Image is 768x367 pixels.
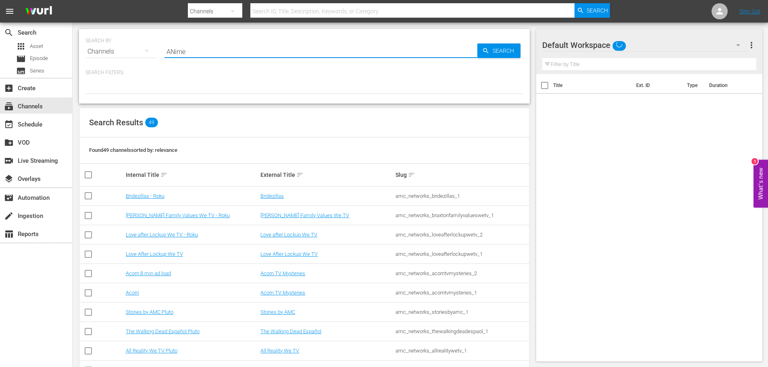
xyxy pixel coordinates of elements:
[126,270,171,276] a: Acorn 8 min ad load
[126,290,139,296] a: Acorn
[4,229,14,239] span: Reports
[89,118,143,127] span: Search Results
[126,193,164,199] a: Bridezillas - Roku
[631,74,683,97] th: Ext. ID
[16,41,26,51] span: Asset
[30,54,48,62] span: Episode
[747,35,756,55] button: more_vert
[395,290,528,296] div: amc_networks_acorntvmysteries_1
[751,158,758,164] div: 1
[395,348,528,354] div: amc_networks_allrealitywetv_1
[5,6,15,16] span: menu
[30,67,44,75] span: Series
[260,170,393,180] div: External Title
[4,83,14,93] span: Create
[747,40,756,50] span: more_vert
[408,171,415,178] span: sort
[85,69,523,76] p: Search Filters:
[4,156,14,166] span: Live Streaming
[260,290,305,296] a: Acorn TV Mysteries
[260,251,318,257] a: Love After Lockup We TV
[395,328,528,334] div: amc_networks_thewalkingdeadespaol_1
[477,44,520,58] button: Search
[574,3,610,18] button: Search
[4,120,14,129] span: Schedule
[395,309,528,315] div: amc_networks_storiesbyamc_1
[260,348,299,354] a: All Reality We TV
[739,8,760,15] a: Sign Out
[260,270,305,276] a: Acorn TV Mysteries
[4,211,14,221] span: Ingestion
[16,66,26,76] span: Series
[260,232,317,238] a: Love after Lockup We TV
[296,171,304,178] span: sort
[395,193,528,199] div: amc_networks_bridezillas_1
[126,328,200,334] a: The Walking Dead Español Pluto
[126,212,230,218] a: [PERSON_NAME] Family Values We TV - Roku
[704,74,753,97] th: Duration
[4,28,14,37] span: Search
[587,3,608,18] span: Search
[126,309,173,315] a: Stories by AMC Pluto
[4,193,14,203] span: Automation
[85,40,156,63] div: Channels
[542,34,748,56] div: Default Workspace
[395,170,528,180] div: Slug
[160,171,168,178] span: sort
[553,74,631,97] th: Title
[395,232,528,238] div: amc_networks_loveafterlockupwetv_2
[682,74,704,97] th: Type
[395,251,528,257] div: amc_networks_loveafterlockupwetv_1
[4,138,14,147] span: VOD
[260,212,349,218] a: [PERSON_NAME] Family Values We TV
[753,160,768,207] button: Open Feedback Widget
[16,54,26,64] span: Episode
[126,170,258,180] div: Internal Title
[145,118,158,127] span: 49
[395,212,528,218] div: amc_networks_braxtonfamilyvalueswetv_1
[4,102,14,111] span: Channels
[260,193,284,199] a: Bridezillas
[126,232,198,238] a: Love after Lockup We TV - Roku
[126,251,183,257] a: Love After Lockup We TV
[4,174,14,184] span: Overlays
[395,270,528,276] div: amc_networks_acorntvmysteries_2
[260,328,321,334] a: The Walking Dead Español
[126,348,177,354] a: All Reality We TV Pluto
[89,147,177,153] span: Found 49 channels sorted by: relevance
[260,309,295,315] a: Stories by AMC
[30,42,43,50] span: Asset
[489,44,520,58] span: Search
[19,2,58,21] img: ans4CAIJ8jUAAAAAAAAAAAAAAAAAAAAAAAAgQb4GAAAAAAAAAAAAAAAAAAAAAAAAJMjXAAAAAAAAAAAAAAAAAAAAAAAAgAT5G...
